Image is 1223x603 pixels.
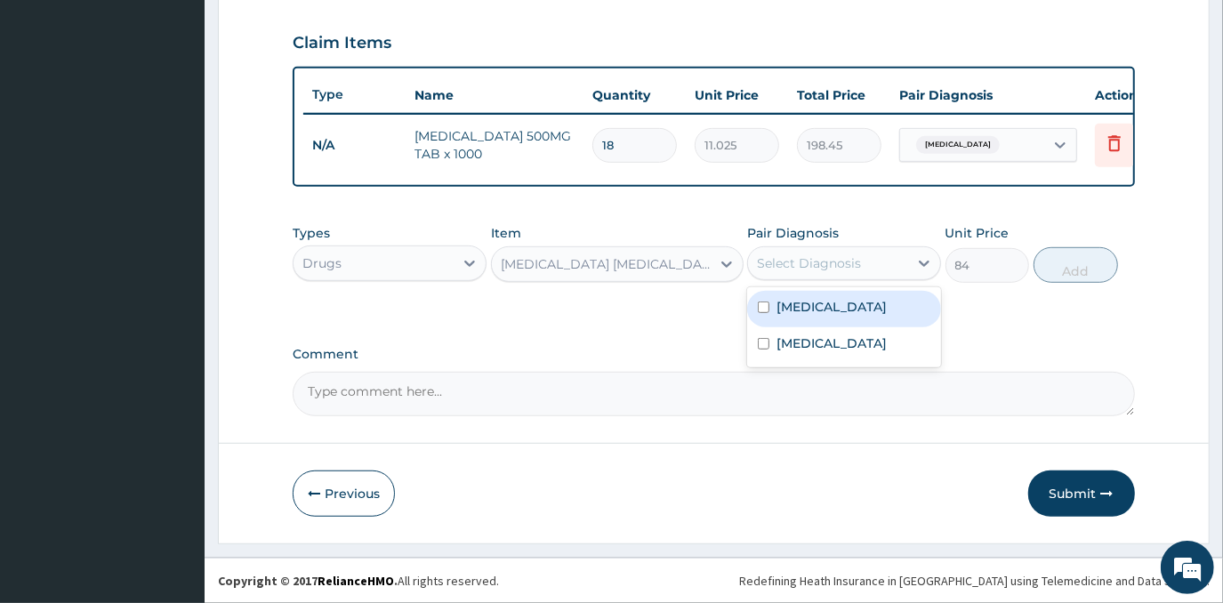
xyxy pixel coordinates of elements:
[93,100,299,123] div: Chat with us now
[406,77,583,113] th: Name
[303,78,406,111] th: Type
[318,573,394,589] a: RelianceHMO
[293,347,1134,362] label: Comment
[292,9,334,52] div: Minimize live chat window
[302,254,342,272] div: Drugs
[218,573,398,589] strong: Copyright © 2017 .
[406,118,583,172] td: [MEDICAL_DATA] 500MG TAB x 1000
[776,298,887,316] label: [MEDICAL_DATA]
[293,470,395,517] button: Previous
[1086,77,1175,113] th: Actions
[788,77,890,113] th: Total Price
[491,224,521,242] label: Item
[9,408,339,470] textarea: Type your message and hit 'Enter'
[890,77,1086,113] th: Pair Diagnosis
[686,77,788,113] th: Unit Price
[739,572,1210,590] div: Redefining Heath Insurance in [GEOGRAPHIC_DATA] using Telemedicine and Data Science!
[583,77,686,113] th: Quantity
[501,255,712,273] div: [MEDICAL_DATA] [MEDICAL_DATA] 20/120MG TAB
[776,334,887,352] label: [MEDICAL_DATA]
[945,224,1010,242] label: Unit Price
[33,89,72,133] img: d_794563401_company_1708531726252_794563401
[205,558,1223,603] footer: All rights reserved.
[757,254,861,272] div: Select Diagnosis
[293,34,391,53] h3: Claim Items
[293,226,330,241] label: Types
[1028,470,1135,517] button: Submit
[747,224,839,242] label: Pair Diagnosis
[916,136,1000,154] span: [MEDICAL_DATA]
[303,129,406,162] td: N/A
[1034,247,1118,283] button: Add
[103,185,245,365] span: We're online!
